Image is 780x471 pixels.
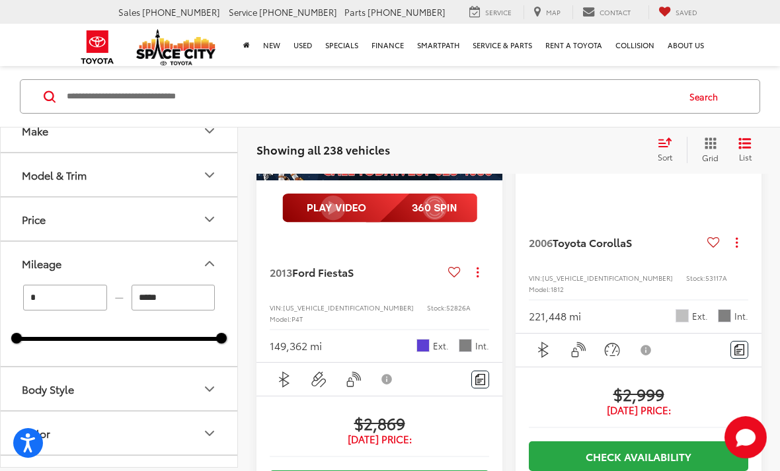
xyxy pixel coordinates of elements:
[676,309,689,322] span: Silver Streak Mica
[136,29,215,65] img: Space City Toyota
[604,342,621,358] img: Cruise Control
[728,137,761,163] button: List View
[705,273,727,283] span: 53117A
[446,303,471,312] span: 52826A
[368,6,446,18] span: [PHONE_NUMBER]
[529,308,581,324] div: 221,448 mi
[676,7,697,17] span: Saved
[651,137,687,163] button: Select sort value
[529,273,542,283] span: VIN:
[466,260,489,283] button: Actions
[524,5,570,19] a: Map
[202,166,217,182] div: Model & Trim
[23,285,107,310] input: minimum
[311,371,327,388] img: Aux Input
[229,6,257,18] span: Service
[1,109,239,152] button: MakeMake
[738,151,752,163] span: List
[410,24,466,66] a: SmartPath
[736,237,738,248] span: dropdown dots
[270,265,443,279] a: 2013Ford FiestaS
[529,441,748,471] a: Check Availability
[734,310,748,322] span: Int.
[632,336,661,364] button: View Disclaimer
[270,264,292,279] span: 2013
[276,371,293,388] img: Bluetooth®
[1,198,239,240] button: PricePrice
[416,339,430,352] span: Violet Gray
[22,168,87,181] div: Model & Trim
[485,7,512,17] span: Service
[22,213,46,225] div: Price
[529,404,748,417] span: [DATE] Price:
[287,24,319,66] a: Used
[22,427,50,439] div: Color
[270,433,489,446] span: [DATE] Price:
[270,303,283,312] span: VIN:
[658,151,672,163] span: Sort
[259,6,337,18] span: [PHONE_NUMBER]
[118,6,140,18] span: Sales
[572,5,641,19] a: Contact
[692,310,708,322] span: Ext.
[427,303,446,312] span: Stock:
[529,384,748,404] span: $2,999
[702,152,719,163] span: Grid
[725,231,748,254] button: Actions
[345,371,362,388] img: Keyless Entry
[1,153,239,196] button: Model & TrimModel & Trim
[292,264,348,279] span: Ford Fiesta
[283,303,414,312] span: [US_VEHICLE_IDENTIFICATION_NUMBER]
[373,365,402,393] button: View Disclaimer
[553,235,626,250] span: Toyota Corolla
[734,344,745,355] img: Comments
[1,367,239,410] button: Body StyleBody Style
[529,284,551,294] span: Model:
[319,24,365,66] a: Specials
[661,24,711,66] a: About Us
[237,24,256,66] a: Home
[648,5,707,19] a: My Saved Vehicles
[539,24,609,66] a: Rent a Toyota
[348,264,354,279] span: S
[344,6,366,18] span: Parts
[202,425,217,441] div: Color
[433,340,449,352] span: Ext.
[365,24,410,66] a: Finance
[730,341,748,359] button: Comments
[535,342,552,358] img: Bluetooth®
[600,7,631,17] span: Contact
[687,137,728,163] button: Grid View
[202,380,217,396] div: Body Style
[724,416,767,458] svg: Start Chat
[626,235,632,250] span: S
[65,81,677,112] input: Search by Make, Model, or Keyword
[22,257,61,270] div: Mileage
[282,194,477,223] img: full motion video
[142,6,220,18] span: [PHONE_NUMBER]
[270,314,292,324] span: Model:
[270,413,489,433] span: $2,869
[202,255,217,271] div: Mileage
[132,285,215,310] input: maximum
[256,24,287,66] a: New
[609,24,661,66] a: Collision
[471,371,489,388] button: Comments
[459,339,472,352] span: Gray
[475,340,489,352] span: Int.
[73,26,122,69] img: Toyota
[270,338,322,353] div: 149,362 mi
[466,24,539,66] a: Service & Parts
[551,284,564,294] span: 1812
[22,124,48,137] div: Make
[459,5,522,19] a: Service
[724,416,767,458] button: Toggle Chat Window
[22,382,74,395] div: Body Style
[477,267,479,277] span: dropdown dots
[718,309,731,322] span: Dark Charcoal
[542,273,673,283] span: [US_VEHICLE_IDENTIFICATION_NUMBER]
[686,273,705,283] span: Stock:
[1,242,239,285] button: MileageMileage
[529,235,702,250] a: 2006Toyota CorollaS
